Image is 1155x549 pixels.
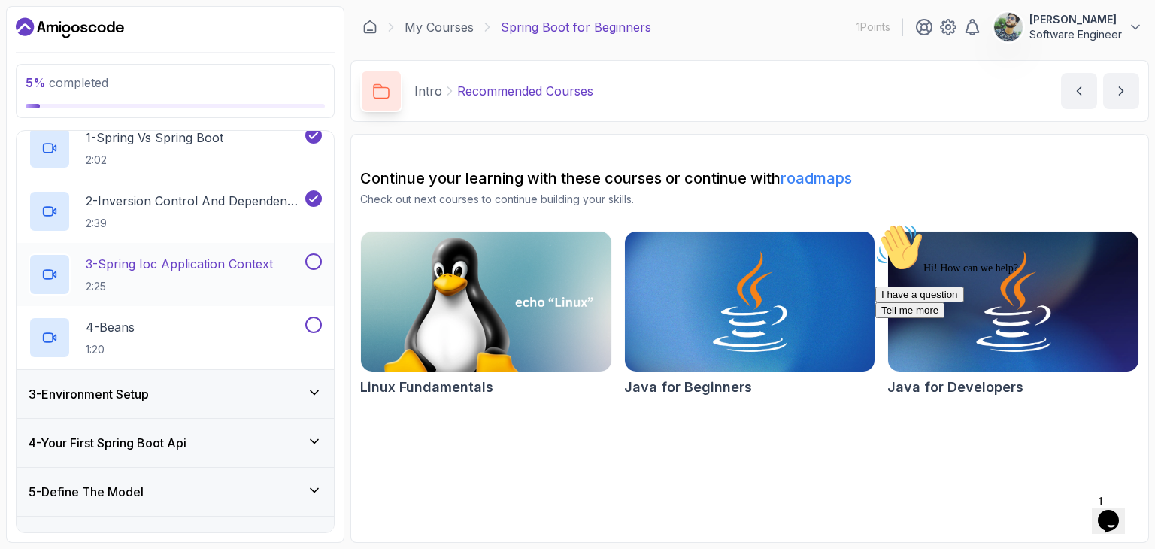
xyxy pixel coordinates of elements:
[6,6,54,54] img: :wave:
[17,370,334,418] button: 3-Environment Setup
[360,168,1139,189] h2: Continue your learning with these courses or continue with
[17,419,334,467] button: 4-Your First Spring Boot Api
[29,385,149,403] h3: 3 - Environment Setup
[1103,73,1139,109] button: next content
[6,85,75,101] button: Tell me more
[993,12,1143,42] button: user profile image[PERSON_NAME]Software Engineer
[86,153,223,168] p: 2:02
[29,127,322,169] button: 1-Spring Vs Spring Boot2:02
[86,192,302,210] p: 2 - Inversion Control And Dependency Injection
[1092,489,1140,534] iframe: chat widget
[29,483,144,501] h3: 5 - Define The Model
[29,434,186,452] h3: 4 - Your First Spring Boot Api
[86,279,273,294] p: 2:25
[361,232,611,372] img: Linux Fundamentals card
[781,169,852,187] a: roadmaps
[86,318,135,336] p: 4 - Beans
[6,45,149,56] span: Hi! How can we help?
[405,18,474,36] a: My Courses
[501,18,651,36] p: Spring Boot for Beginners
[624,377,752,398] h2: Java for Beginners
[29,253,322,296] button: 3-Spring Ioc Application Context2:25
[625,232,875,372] img: Java for Beginners card
[86,216,302,231] p: 2:39
[869,217,1140,481] iframe: chat widget
[624,231,876,398] a: Java for Beginners cardJava for Beginners
[26,75,108,90] span: completed
[362,20,377,35] a: Dashboard
[6,6,277,101] div: 👋Hi! How can we help?I have a questionTell me more
[360,192,1139,207] p: Check out next courses to continue building your skills.
[856,20,890,35] p: 1 Points
[414,82,442,100] p: Intro
[86,342,135,357] p: 1:20
[360,377,493,398] h2: Linux Fundamentals
[26,75,46,90] span: 5 %
[1029,12,1122,27] p: [PERSON_NAME]
[1061,73,1097,109] button: previous content
[457,82,593,100] p: Recommended Courses
[29,190,322,232] button: 2-Inversion Control And Dependency Injection2:39
[16,16,124,40] a: Dashboard
[86,255,273,273] p: 3 - Spring Ioc Application Context
[86,129,223,147] p: 1 - Spring Vs Spring Boot
[1029,27,1122,42] p: Software Engineer
[29,317,322,359] button: 4-Beans1:20
[994,13,1023,41] img: user profile image
[360,231,612,398] a: Linux Fundamentals cardLinux Fundamentals
[17,468,334,516] button: 5-Define The Model
[6,69,95,85] button: I have a question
